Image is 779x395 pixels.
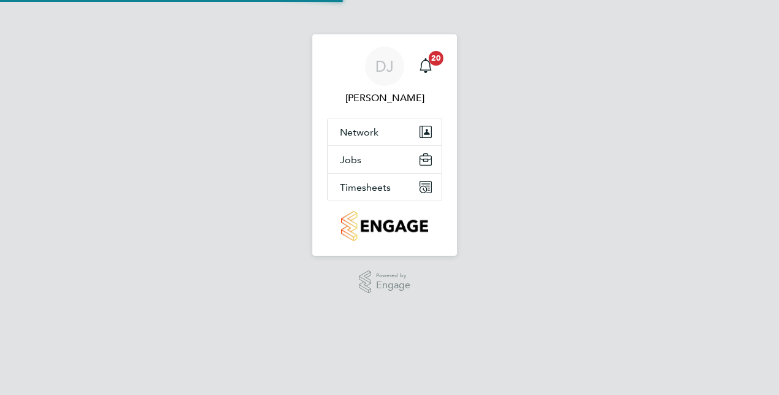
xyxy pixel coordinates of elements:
[328,118,442,145] button: Network
[359,270,411,294] a: Powered byEngage
[340,182,391,193] span: Timesheets
[327,91,442,105] span: Dean Jarrett
[340,154,361,166] span: Jobs
[328,174,442,201] button: Timesheets
[327,47,442,105] a: DJ[PERSON_NAME]
[413,47,438,86] a: 20
[340,126,378,138] span: Network
[341,211,427,241] img: countryside-properties-logo-retina.png
[328,146,442,173] button: Jobs
[312,34,457,256] nav: Main navigation
[376,270,410,281] span: Powered by
[429,51,443,66] span: 20
[375,58,394,74] span: DJ
[376,280,410,291] span: Engage
[327,211,442,241] a: Go to home page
